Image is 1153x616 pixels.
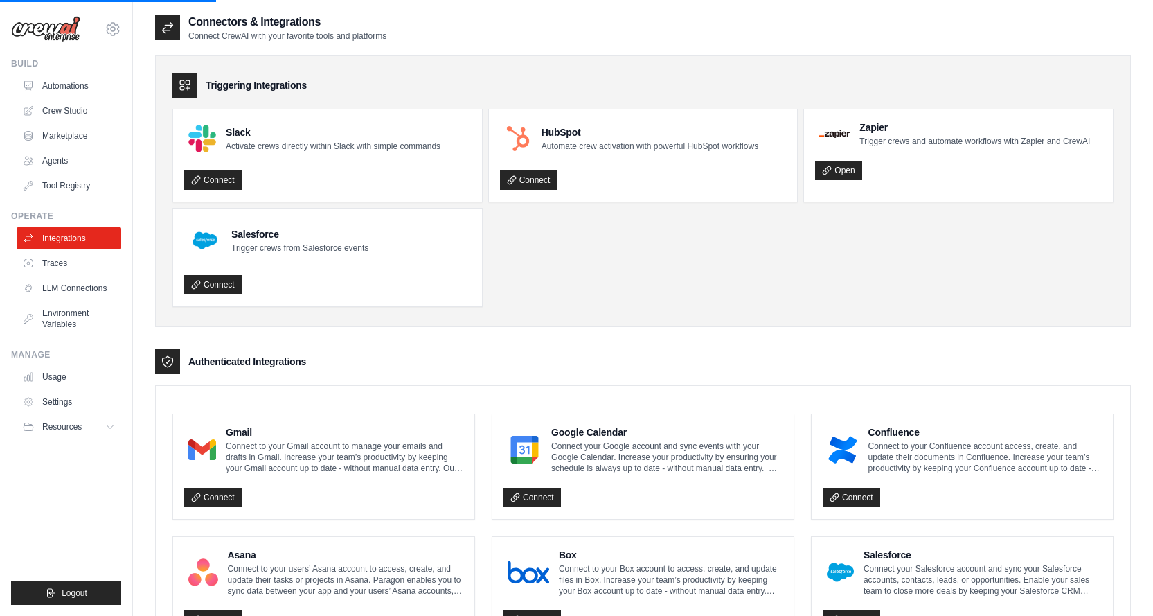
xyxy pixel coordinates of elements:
[231,227,368,241] h4: Salesforce
[11,211,121,222] div: Operate
[231,243,368,254] p: Trigger crews from Salesforce events
[62,588,87,599] span: Logout
[17,252,121,274] a: Traces
[11,349,121,360] div: Manage
[508,558,549,586] img: Box Logo
[11,581,121,605] button: Logout
[188,125,216,152] img: Slack Logo
[500,170,557,190] a: Connect
[17,75,121,97] a: Automations
[206,78,307,92] h3: Triggering Integrations
[17,150,121,172] a: Agents
[17,391,121,413] a: Settings
[188,436,216,464] img: Gmail Logo
[188,224,222,257] img: Salesforce Logo
[823,488,880,507] a: Connect
[868,425,1102,439] h4: Confluence
[188,558,218,586] img: Asana Logo
[504,125,532,152] img: HubSpot Logo
[17,125,121,147] a: Marketplace
[868,441,1102,474] p: Connect to your Confluence account access, create, and update their documents in Confluence. Incr...
[864,548,1102,562] h4: Salesforce
[17,175,121,197] a: Tool Registry
[17,416,121,438] button: Resources
[542,125,758,139] h4: HubSpot
[559,548,783,562] h4: Box
[864,563,1102,597] p: Connect your Salesforce account and sync your Salesforce accounts, contacts, leads, or opportunit...
[228,548,463,562] h4: Asana
[226,441,463,474] p: Connect to your Gmail account to manage your emails and drafts in Gmail. Increase your team’s pro...
[184,488,242,507] a: Connect
[551,425,783,439] h4: Google Calendar
[184,170,242,190] a: Connect
[859,136,1090,147] p: Trigger crews and automate workflows with Zapier and CrewAI
[559,563,783,597] p: Connect to your Box account to access, create, and update files in Box. Increase your team’s prod...
[188,14,386,30] h2: Connectors & Integrations
[11,16,80,42] img: Logo
[859,121,1090,134] h4: Zapier
[819,130,850,138] img: Zapier Logo
[228,563,463,597] p: Connect to your users’ Asana account to access, create, and update their tasks or projects in Asa...
[226,141,440,152] p: Activate crews directly within Slack with simple commands
[17,277,121,299] a: LLM Connections
[17,366,121,388] a: Usage
[827,558,854,586] img: Salesforce Logo
[17,100,121,122] a: Crew Studio
[188,30,386,42] p: Connect CrewAI with your favorite tools and platforms
[11,58,121,69] div: Build
[42,421,82,432] span: Resources
[226,125,440,139] h4: Slack
[188,355,306,369] h3: Authenticated Integrations
[508,436,542,464] img: Google Calendar Logo
[17,227,121,249] a: Integrations
[503,488,561,507] a: Connect
[184,275,242,294] a: Connect
[17,302,121,335] a: Environment Variables
[226,425,463,439] h4: Gmail
[551,441,783,474] p: Connect your Google account and sync events with your Google Calendar. Increase your productivity...
[815,161,861,180] a: Open
[827,436,859,464] img: Confluence Logo
[542,141,758,152] p: Automate crew activation with powerful HubSpot workflows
